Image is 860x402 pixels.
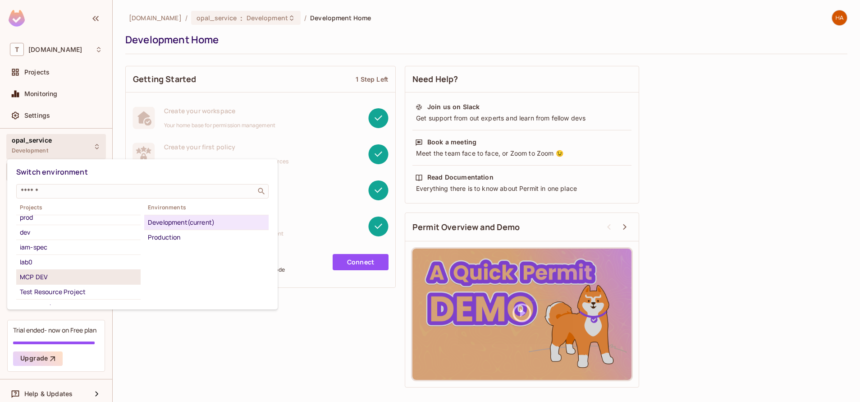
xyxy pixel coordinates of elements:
[20,286,137,297] div: Test Resource Project
[16,204,141,211] span: Projects
[20,257,137,268] div: lab0
[20,227,137,238] div: dev
[148,232,265,243] div: Production
[20,242,137,253] div: iam-spec
[144,204,269,211] span: Environments
[148,217,265,228] div: Development (current)
[20,272,137,282] div: MCP DEV
[20,212,137,223] div: prod
[20,301,137,312] div: supergraphpoc
[16,167,88,177] span: Switch environment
